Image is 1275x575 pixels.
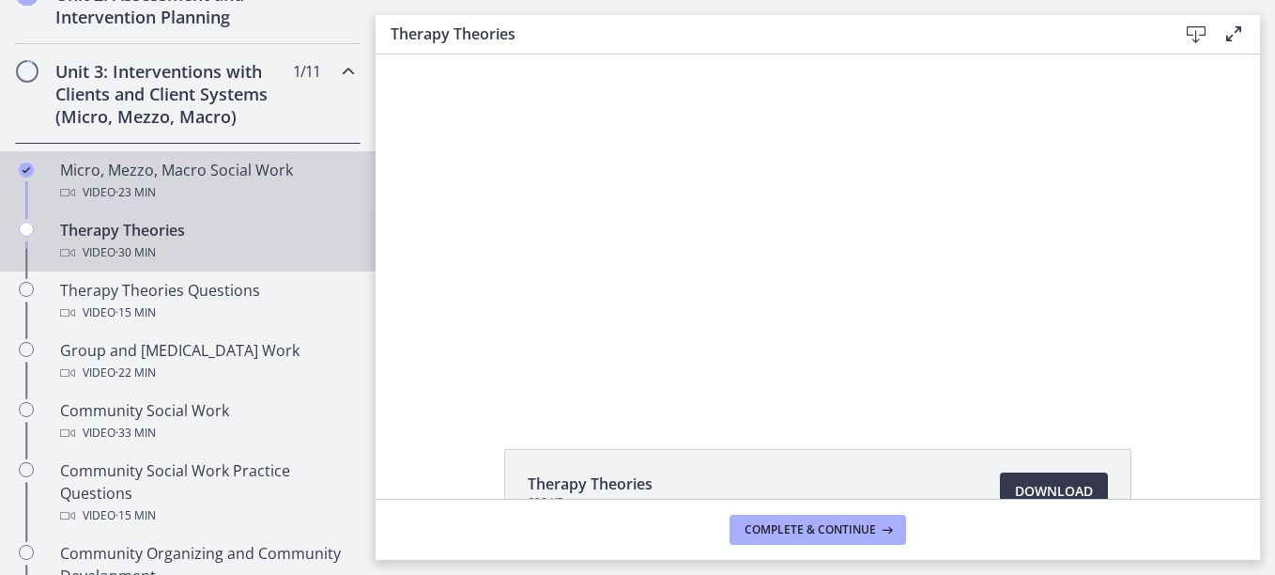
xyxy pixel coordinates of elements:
[745,522,876,537] span: Complete & continue
[391,23,1147,45] h3: Therapy Theories
[376,54,1260,406] iframe: Video Lesson
[1000,473,1108,510] a: Download
[115,505,156,527] span: · 15 min
[60,181,353,204] div: Video
[60,459,353,527] div: Community Social Work Practice Questions
[293,60,320,83] span: 1 / 11
[528,473,653,495] span: Therapy Theories
[55,60,284,128] h2: Unit 3: Interventions with Clients and Client Systems (Micro, Mezzo, Macro)
[730,515,906,545] button: Complete & continue
[60,399,353,444] div: Community Social Work
[60,339,353,384] div: Group and [MEDICAL_DATA] Work
[115,362,156,384] span: · 22 min
[1015,480,1093,503] span: Download
[19,163,34,178] i: Completed
[60,279,353,324] div: Therapy Theories Questions
[60,505,353,527] div: Video
[60,422,353,444] div: Video
[115,241,156,264] span: · 30 min
[528,495,653,510] span: 628 KB
[60,241,353,264] div: Video
[115,181,156,204] span: · 23 min
[60,302,353,324] div: Video
[115,422,156,444] span: · 33 min
[115,302,156,324] span: · 15 min
[60,219,353,264] div: Therapy Theories
[60,159,353,204] div: Micro, Mezzo, Macro Social Work
[60,362,353,384] div: Video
